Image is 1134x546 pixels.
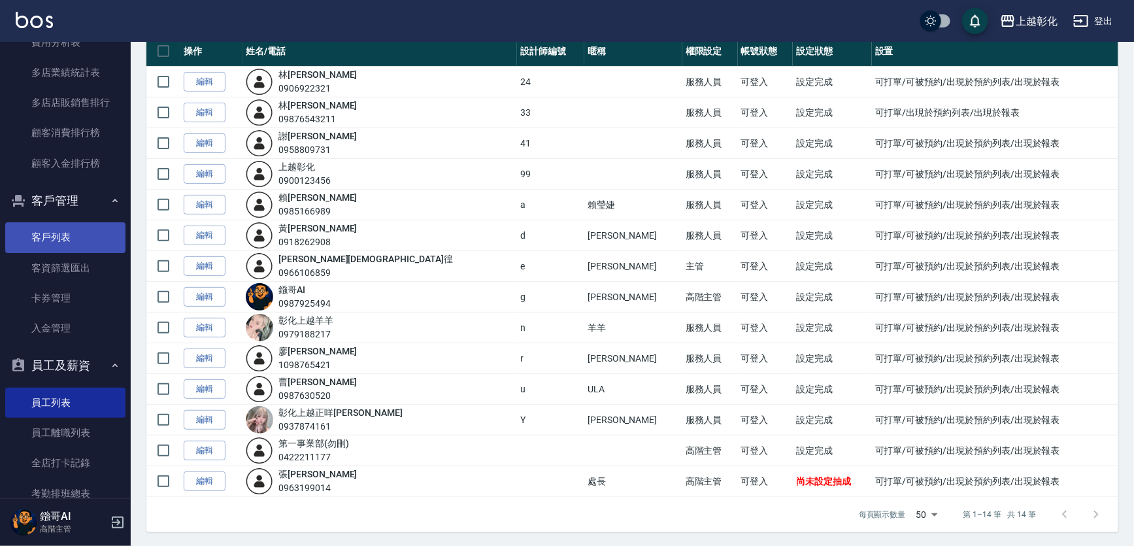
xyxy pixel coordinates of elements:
[278,162,315,172] a: 上越彰化
[184,349,225,369] a: 編輯
[963,509,1036,520] p: 第 1–14 筆 共 14 筆
[246,129,273,157] img: user-login-man-human-body-mobile-person-512.png
[995,8,1063,35] button: 上越彰化
[278,438,349,449] a: 第一事業部(勿刪)
[793,343,872,374] td: 設定完成
[5,118,125,148] a: 顧客消費排行榜
[584,313,682,343] td: 羊羊
[5,313,125,343] a: 入金管理
[793,190,872,220] td: 設定完成
[278,451,349,464] div: 0422211177
[5,448,125,478] a: 全店打卡記錄
[278,223,357,233] a: 黃[PERSON_NAME]
[872,128,1118,159] td: 可打單/可被預約/出現於預約列表/出現於報表
[872,36,1118,67] th: 設置
[517,220,584,251] td: d
[738,128,793,159] td: 可登入
[278,389,357,403] div: 0987630520
[872,466,1118,497] td: 可打單/可被預約/出現於預約列表/出現於報表
[682,405,738,435] td: 服務人員
[278,346,357,356] a: 廖[PERSON_NAME]
[793,220,872,251] td: 設定完成
[184,441,225,461] a: 編輯
[184,133,225,154] a: 編輯
[584,36,682,67] th: 暱稱
[278,358,357,372] div: 1098765421
[246,375,273,403] img: user-login-man-human-body-mobile-person-512.png
[184,164,225,184] a: 編輯
[872,405,1118,435] td: 可打單/可被預約/出現於預約列表/出現於報表
[246,160,273,188] img: user-login-man-human-body-mobile-person-512.png
[1068,9,1118,33] button: 登出
[5,148,125,179] a: 顧客入金排行榜
[5,283,125,313] a: 卡券管理
[584,251,682,282] td: [PERSON_NAME]
[872,220,1118,251] td: 可打單/可被預約/出現於預約列表/出現於報表
[278,69,357,80] a: 林[PERSON_NAME]
[246,99,273,126] img: user-login-man-human-body-mobile-person-512.png
[682,435,738,466] td: 高階主管
[584,190,682,220] td: 賴瑩婕
[738,190,793,220] td: 可登入
[246,68,273,95] img: user-login-man-human-body-mobile-person-512.png
[682,190,738,220] td: 服務人員
[584,374,682,405] td: ULA
[911,497,942,532] div: 50
[184,379,225,400] a: 編輯
[793,405,872,435] td: 設定完成
[738,435,793,466] td: 可登入
[682,466,738,497] td: 高階主管
[278,112,357,126] div: 09876543211
[872,97,1118,128] td: 可打單/出現於預約列表/出現於報表
[278,205,357,218] div: 0985166989
[517,97,584,128] td: 33
[517,343,584,374] td: r
[278,297,331,311] div: 0987925494
[5,349,125,383] button: 員工及薪資
[682,343,738,374] td: 服務人員
[872,313,1118,343] td: 可打單/可被預約/出現於預約列表/出現於報表
[517,159,584,190] td: 99
[793,313,872,343] td: 設定完成
[793,435,872,466] td: 設定完成
[872,282,1118,313] td: 可打單/可被預約/出現於預約列表/出現於報表
[584,466,682,497] td: 處長
[242,36,517,67] th: 姓名/電話
[738,282,793,313] td: 可登入
[584,282,682,313] td: [PERSON_NAME]
[793,128,872,159] td: 設定完成
[184,103,225,123] a: 編輯
[184,471,225,492] a: 編輯
[278,174,331,188] div: 0900123456
[517,128,584,159] td: 41
[682,67,738,97] td: 服務人員
[872,251,1118,282] td: 可打單/可被預約/出現於預約列表/出現於報表
[246,345,273,372] img: user-login-man-human-body-mobile-person-512.png
[40,510,107,523] h5: 鏹哥AI
[517,190,584,220] td: a
[793,251,872,282] td: 設定完成
[872,190,1118,220] td: 可打單/可被預約/出現於預約列表/出現於報表
[16,12,53,28] img: Logo
[246,252,273,280] img: user-login-man-human-body-mobile-person-512.png
[278,481,357,495] div: 0963199014
[793,159,872,190] td: 設定完成
[859,509,906,520] p: 每頁顯示數量
[278,328,333,341] div: 0979188217
[184,318,225,338] a: 編輯
[872,435,1118,466] td: 可打單/可被預約/出現於預約列表/出現於報表
[682,374,738,405] td: 服務人員
[682,313,738,343] td: 服務人員
[278,254,452,264] a: [PERSON_NAME][DEMOGRAPHIC_DATA]徨
[738,374,793,405] td: 可登入
[5,388,125,418] a: 員工列表
[184,256,225,277] a: 編輯
[184,287,225,307] a: 編輯
[246,406,273,434] img: avatar.jpeg
[278,315,333,326] a: 彰化上越羊羊
[5,88,125,118] a: 多店店販銷售排行
[738,36,793,67] th: 帳號狀態
[793,36,872,67] th: 設定狀態
[962,8,988,34] button: save
[793,67,872,97] td: 設定完成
